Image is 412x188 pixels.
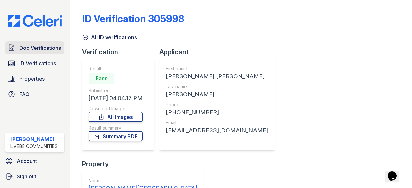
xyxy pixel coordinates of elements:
[5,41,64,54] a: Doc Verifications
[89,87,143,94] div: Submitted
[19,44,61,52] span: Doc Verifications
[17,157,37,165] span: Account
[3,170,67,183] a: Sign out
[166,90,268,99] div: [PERSON_NAME]
[385,162,406,182] iframe: chat widget
[17,173,36,180] span: Sign out
[5,72,64,85] a: Properties
[166,84,268,90] div: Last name
[19,75,45,83] span: Properties
[166,66,268,72] div: First name
[5,88,64,101] a: FAQ
[10,143,58,149] div: LiveBe Communities
[89,112,143,122] a: All Images
[19,90,30,98] span: FAQ
[166,126,268,135] div: [EMAIL_ADDRESS][DOMAIN_NAME]
[82,159,209,168] div: Property
[89,94,143,103] div: [DATE] 04:04:17 PM
[166,120,268,126] div: Email
[159,48,280,57] div: Applicant
[10,135,58,143] div: [PERSON_NAME]
[89,177,197,184] div: Name
[166,72,268,81] div: [PERSON_NAME] [PERSON_NAME]
[89,125,143,131] div: Result summary
[19,59,56,67] span: ID Verifications
[5,57,64,70] a: ID Verifications
[82,48,159,57] div: Verification
[89,66,143,72] div: Result
[82,33,137,41] a: All ID verifications
[3,15,67,27] img: CE_Logo_Blue-a8612792a0a2168367f1c8372b55b34899dd931a85d93a1a3d3e32e68fde9ad4.png
[89,105,143,112] div: Download Images
[89,131,143,141] a: Summary PDF
[3,155,67,167] a: Account
[166,102,268,108] div: Phone
[166,108,268,117] div: [PHONE_NUMBER]
[82,13,184,24] div: ID Verification 305998
[89,73,114,84] div: Pass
